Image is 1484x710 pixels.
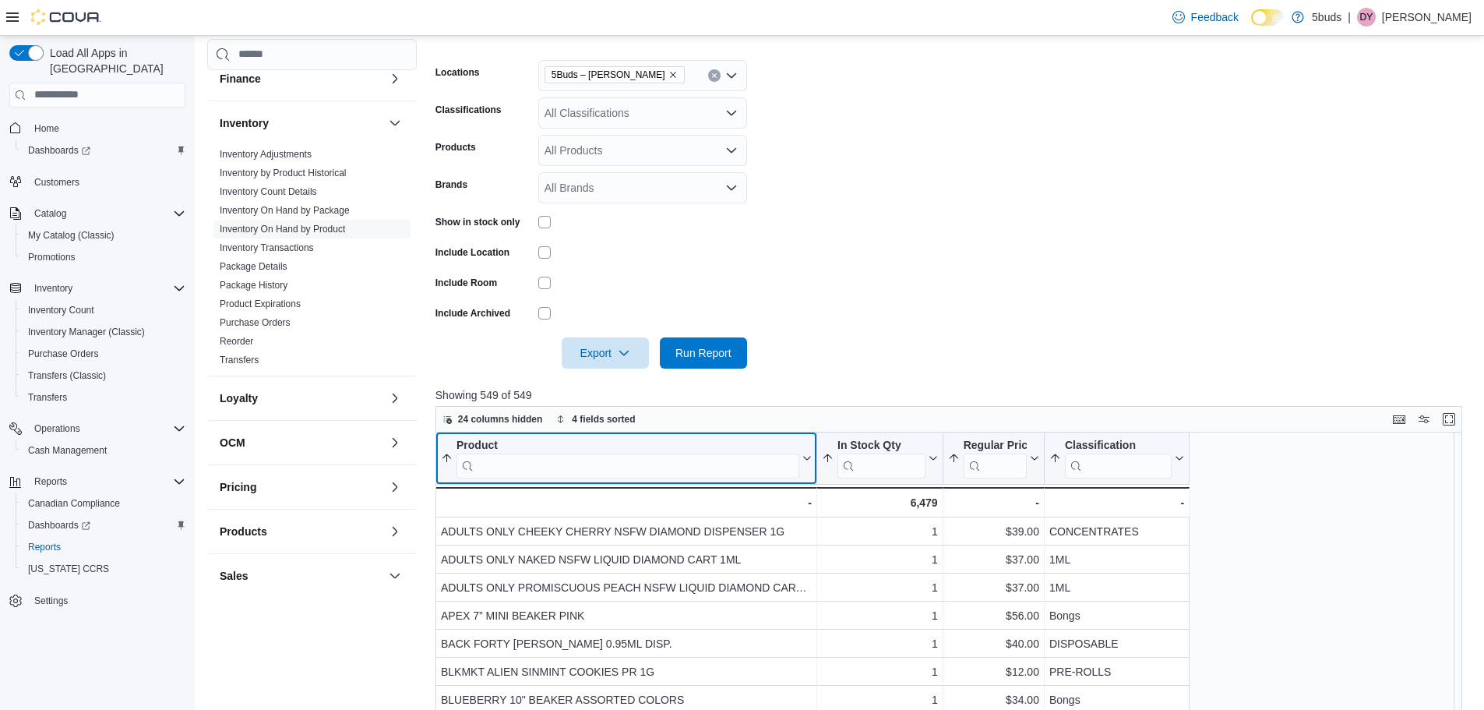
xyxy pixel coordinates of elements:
span: Transfers [220,354,259,366]
button: Settings [3,589,192,612]
a: Inventory Transactions [220,242,314,253]
h3: Products [220,524,267,539]
label: Locations [435,66,480,79]
button: Inventory Count [16,299,192,321]
a: Transfers (Classic) [22,366,112,385]
button: Sales [220,568,382,584]
span: Promotions [22,248,185,267]
button: In Stock Qty [822,438,938,478]
button: Product [441,438,812,478]
button: Loyalty [220,390,382,406]
p: 5buds [1312,8,1341,26]
a: Transfers [220,355,259,366]
button: Loyalty [386,389,404,408]
h3: Finance [220,71,261,87]
span: Operations [34,422,80,435]
a: Product Expirations [220,298,301,309]
div: In Stock Qty [837,438,925,478]
button: Open list of options [725,69,738,82]
div: APEX 7” MINI BEAKER PINK [441,606,812,625]
div: $39.00 [947,522,1038,541]
span: Reports [28,541,61,553]
span: Inventory Count [22,301,185,320]
span: Reports [22,538,185,556]
button: Canadian Compliance [16,493,192,514]
div: Regular Price [963,438,1026,453]
div: 1 [822,691,938,709]
span: Dashboards [22,141,185,160]
button: Promotions [16,246,192,268]
div: Danielle Young [1357,8,1376,26]
div: PRE-ROLLS [1049,662,1184,681]
a: Dashboards [16,140,192,161]
span: Inventory by Product Historical [220,167,347,179]
a: Dashboards [22,141,97,160]
a: Home [28,119,65,138]
a: Inventory Manager (Classic) [22,323,151,341]
button: OCM [220,435,382,450]
span: Reports [28,472,185,491]
span: Canadian Compliance [28,497,120,510]
span: Washington CCRS [22,560,185,578]
a: Inventory Count Details [220,186,317,197]
span: Inventory Adjustments [220,148,312,161]
span: Home [34,122,59,135]
div: ADULTS ONLY PROMISCUOUS PEACH NSFW LIQUID DIAMOND CART 1ML [441,578,812,597]
div: 1ML [1049,578,1184,597]
a: Package History [220,280,287,291]
div: $56.00 [947,606,1038,625]
a: Inventory Adjustments [220,149,312,160]
div: $37.00 [947,550,1038,569]
input: Dark Mode [1251,9,1284,26]
button: 4 fields sorted [550,410,641,429]
button: Inventory [28,279,79,298]
span: Purchase Orders [220,316,291,329]
span: 24 columns hidden [458,413,543,426]
button: Products [386,522,404,541]
a: Inventory Count [22,301,100,320]
span: Transfers (Classic) [28,369,106,382]
button: Catalog [28,204,72,223]
button: Inventory [220,115,382,131]
a: My Catalog (Classic) [22,226,121,245]
button: Regular Price [947,438,1038,478]
span: Run Report [675,345,731,361]
span: My Catalog (Classic) [28,229,115,242]
label: Show in stock only [435,216,520,228]
div: 1 [822,578,938,597]
p: | [1348,8,1351,26]
div: Classification [1065,438,1172,478]
span: Feedback [1191,9,1239,25]
span: Transfers [28,391,67,404]
span: Load All Apps in [GEOGRAPHIC_DATA] [44,45,185,76]
span: Inventory On Hand by Product [220,223,345,235]
div: - [440,493,812,512]
span: Dashboards [28,519,90,532]
nav: Complex example [9,111,185,653]
div: $37.00 [947,578,1038,597]
a: Customers [28,173,86,192]
a: Inventory On Hand by Package [220,205,350,216]
span: Purchase Orders [22,344,185,363]
span: Package History [220,279,287,291]
img: Cova [31,9,101,25]
button: 24 columns hidden [436,410,549,429]
div: Classification [1065,438,1172,453]
span: Operations [28,419,185,438]
button: Inventory Manager (Classic) [16,321,192,343]
span: Settings [28,591,185,610]
button: Enter fullscreen [1440,410,1458,429]
div: BLUEBERRY 10" BEAKER ASSORTED COLORS [441,691,812,709]
a: [US_STATE] CCRS [22,560,115,578]
a: Package Details [220,261,287,272]
span: Inventory Count Details [220,185,317,198]
a: Cash Management [22,441,113,460]
span: Inventory Transactions [220,242,314,254]
span: Export [571,337,640,369]
button: Display options [1415,410,1433,429]
span: End Of Day [220,601,268,613]
button: Pricing [220,479,382,495]
button: Keyboard shortcuts [1390,410,1408,429]
button: Transfers [16,387,192,408]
